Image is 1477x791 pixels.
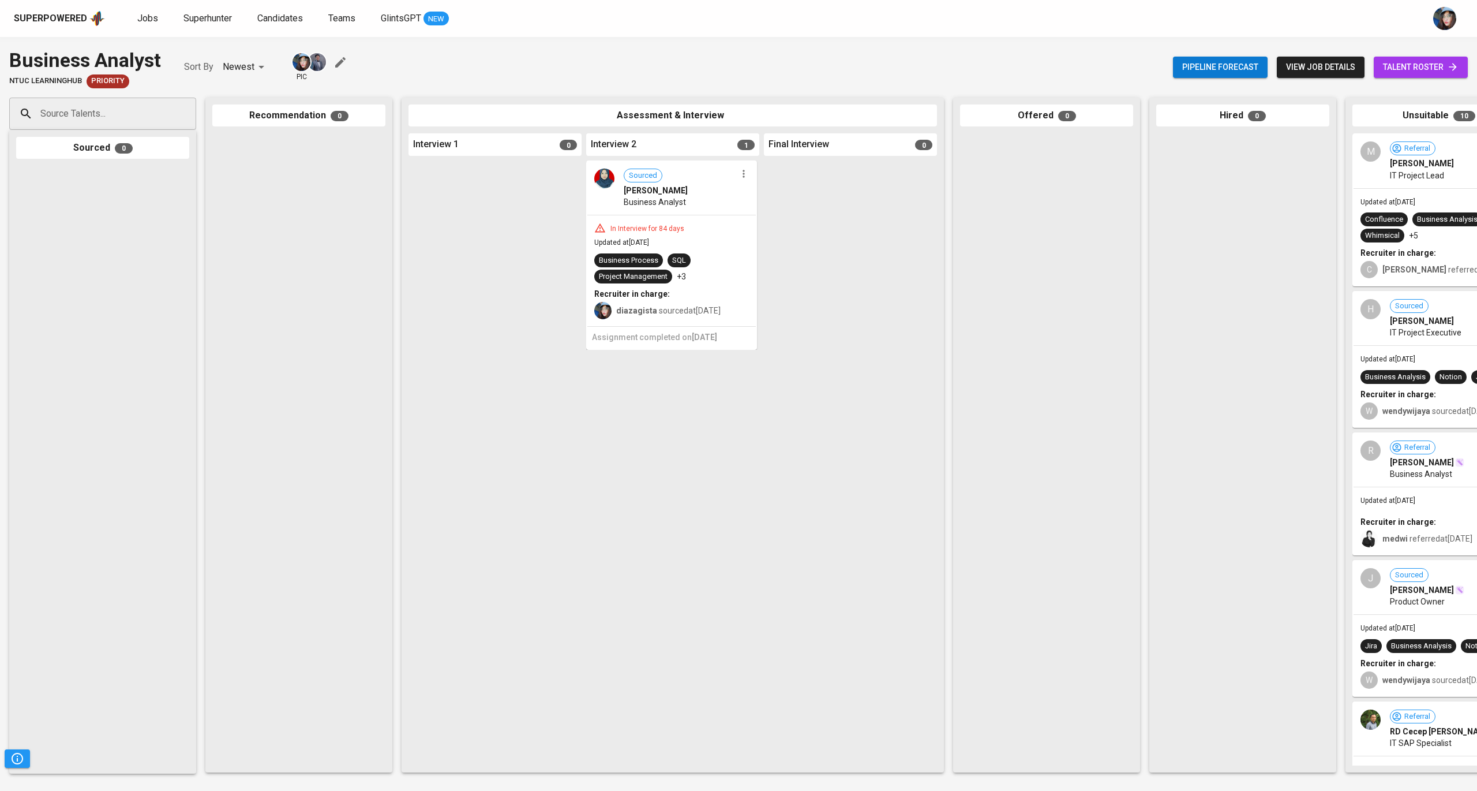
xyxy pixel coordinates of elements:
[1400,143,1435,154] span: Referral
[915,140,932,150] span: 0
[1390,737,1452,749] span: IT SAP Specialist
[1390,301,1428,312] span: Sourced
[137,13,158,24] span: Jobs
[594,238,649,247] span: Updated at [DATE]
[616,306,657,315] b: diazagista
[183,13,232,24] span: Superhunter
[1433,7,1456,30] img: diazagista@glints.com
[1390,570,1428,581] span: Sourced
[1390,158,1454,169] span: [PERSON_NAME]
[594,169,614,189] img: 392e6bca31fe3376f42ed2e5775161d9.jpg
[1382,534,1408,543] b: medwi
[14,12,87,25] div: Superpowered
[328,13,355,24] span: Teams
[586,161,757,350] div: Sourced[PERSON_NAME]Business AnalystIn Interview for 84 daysUpdated at[DATE]Business ProcessSQLPr...
[413,138,459,151] span: Interview 1
[1360,141,1381,162] div: M
[1058,111,1076,121] span: 0
[308,53,326,71] img: jhon@glints.com
[5,749,30,768] button: Pipeline Triggers
[1455,585,1464,595] img: magic_wand.svg
[737,140,755,150] span: 1
[190,113,192,115] button: Open
[599,255,658,266] div: Business Process
[257,12,305,26] a: Candidates
[1360,671,1378,689] div: W
[1248,111,1266,121] span: 0
[257,13,303,24] span: Candidates
[1182,60,1258,74] span: Pipeline forecast
[115,143,133,154] span: 0
[1360,568,1381,588] div: J
[1360,497,1415,505] span: Updated at [DATE]
[137,12,160,26] a: Jobs
[184,60,213,74] p: Sort By
[291,52,312,82] div: pic
[14,10,105,27] a: Superpoweredapp logo
[9,46,161,74] div: Business Analyst
[594,302,612,319] img: diazagista@glints.com
[1390,327,1461,338] span: IT Project Executive
[1409,230,1418,241] p: +5
[381,13,421,24] span: GlintsGPT
[1382,534,1472,543] span: referred at [DATE]
[1455,458,1464,467] img: magic_wand.svg
[1360,441,1381,461] div: R
[212,105,385,127] div: Recommendation
[692,333,717,342] span: [DATE]
[328,12,358,26] a: Teams
[1382,265,1446,274] b: [PERSON_NAME]
[1390,170,1444,181] span: IT Project Lead
[87,76,129,87] span: Priority
[1391,641,1452,652] div: Business Analysis
[1400,442,1435,453] span: Referral
[16,137,189,159] div: Sourced
[592,331,751,344] h6: Assignment completed on
[1173,57,1268,78] button: Pipeline forecast
[1156,105,1329,127] div: Hired
[1390,315,1454,327] span: [PERSON_NAME]
[672,255,686,266] div: SQL
[293,53,310,71] img: diazagista@glints.com
[560,140,577,150] span: 0
[1360,517,1436,527] b: Recruiter in charge:
[1365,372,1426,383] div: Business Analysis
[960,105,1133,127] div: Offered
[1382,406,1430,416] b: wendywijaya
[591,138,636,151] span: Interview 2
[1286,60,1355,74] span: view job details
[1365,230,1400,241] div: Whimsical
[1360,248,1436,258] b: Recruiter in charge:
[1360,261,1378,278] div: C
[1439,372,1462,383] div: Notion
[1365,641,1377,652] div: Jira
[1360,390,1436,399] b: Recruiter in charge:
[1453,111,1475,121] span: 10
[423,13,449,25] span: NEW
[1374,57,1468,78] a: talent roster
[223,60,254,74] p: Newest
[1390,468,1452,480] span: Business Analyst
[381,12,449,26] a: GlintsGPT NEW
[1360,624,1415,632] span: Updated at [DATE]
[408,105,937,127] div: Assessment & Interview
[616,306,721,315] span: sourced at [DATE]
[1390,584,1454,596] span: [PERSON_NAME]
[1383,60,1459,74] span: talent roster
[769,138,829,151] span: Final Interview
[331,111,348,121] span: 0
[1277,57,1364,78] button: view job details
[677,271,686,282] p: +3
[87,74,129,88] div: Job Order Reopened
[594,289,670,299] b: Recruiter in charge:
[9,76,82,87] span: NTUC LearningHub
[1360,299,1381,319] div: H
[1390,596,1445,607] span: Product Owner
[624,170,662,181] span: Sourced
[1390,457,1454,468] span: [PERSON_NAME]
[1382,676,1430,685] b: wendywijaya
[1360,659,1436,668] b: Recruiter in charge:
[606,224,689,234] div: In Interview for 84 days
[599,271,668,282] div: Project Management
[1360,355,1415,363] span: Updated at [DATE]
